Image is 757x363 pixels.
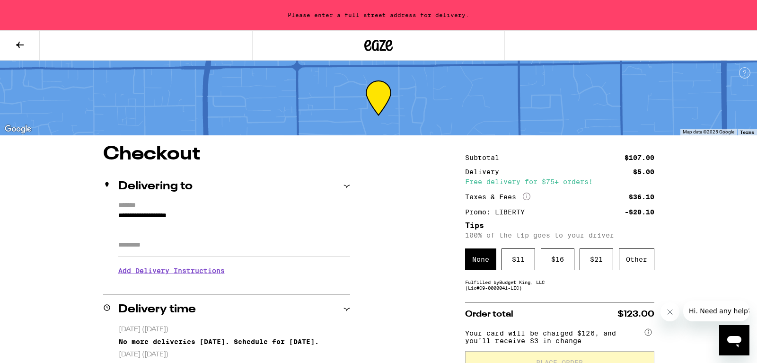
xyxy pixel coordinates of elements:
[629,194,654,200] div: $36.10
[465,279,654,291] div: Fulfilled by Budget King, LLC (Lic# C9-0000041-LIC )
[2,123,34,135] a: Open this area in Google Maps (opens a new window)
[580,248,613,270] div: $ 21
[541,248,574,270] div: $ 16
[465,231,654,239] p: 100% of the tip goes to your driver
[465,248,496,270] div: None
[465,222,654,230] h5: Tips
[465,178,654,185] div: Free delivery for $75+ orders!
[625,209,654,215] div: -$20.10
[719,325,749,355] iframe: Button to launch messaging window
[465,326,643,345] span: Your card will be charged $126, and you’ll receive $3 in change
[118,304,196,315] h2: Delivery time
[6,7,68,14] span: Hi. Need any help?
[465,310,513,319] span: Order total
[465,168,506,175] div: Delivery
[502,248,535,270] div: $ 11
[619,248,654,270] div: Other
[103,145,350,164] h1: Checkout
[2,123,34,135] img: Google
[465,154,506,161] div: Subtotal
[118,181,193,192] h2: Delivering to
[633,168,654,175] div: $5.00
[119,325,350,334] p: [DATE] ([DATE])
[683,129,734,134] span: Map data ©2025 Google
[683,301,749,321] iframe: Message from company
[119,350,350,359] p: [DATE] ([DATE])
[465,193,530,201] div: Taxes & Fees
[118,282,350,289] p: We'll contact you at [PHONE_NUMBER] when we arrive
[617,310,654,319] span: $123.00
[625,154,654,161] div: $107.00
[118,260,350,282] h3: Add Delivery Instructions
[119,338,350,345] div: No more deliveries [DATE]. Schedule for [DATE].
[740,129,754,135] a: Terms
[465,209,531,215] div: Promo: LIBERTY
[660,302,679,321] iframe: Close message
